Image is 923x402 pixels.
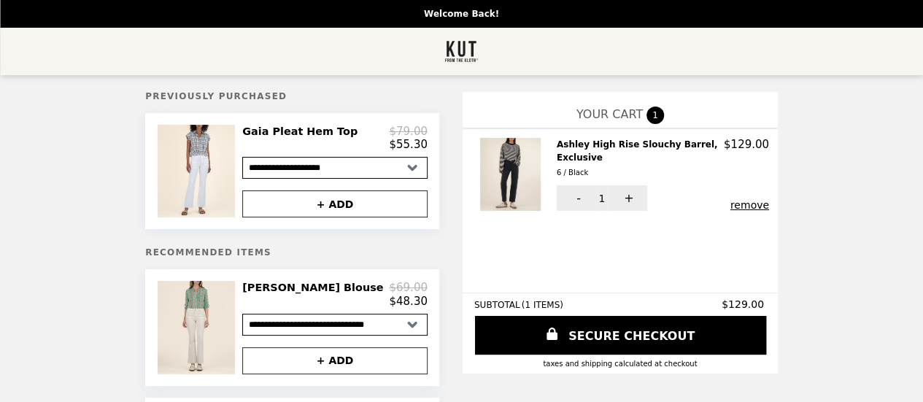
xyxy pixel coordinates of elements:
select: Select a product variant [242,314,428,336]
span: ( 1 ITEMS ) [522,300,563,310]
p: $79.00 [389,125,428,138]
span: $129.00 [722,298,766,310]
img: Ashley High Rise Slouchy Barrel, Exclusive [480,138,545,211]
button: + [607,185,647,211]
h5: Recommended Items [145,247,439,258]
p: $55.30 [389,138,428,151]
span: 1 [646,107,664,124]
button: remove [730,199,769,211]
img: Gaia Pleat Hem Top [158,125,239,217]
img: Brand Logo [444,36,479,66]
button: - [557,185,597,211]
h2: [PERSON_NAME] Blouse [242,281,389,294]
p: $129.00 [724,138,769,151]
a: SECURE CHECKOUT [475,316,766,355]
span: 1 [598,193,605,204]
img: Jasmine Chiffon Blouse [158,281,239,374]
p: $48.30 [389,295,428,308]
button: + ADD [242,347,428,374]
h2: Gaia Pleat Hem Top [242,125,363,138]
button: + ADD [242,190,428,217]
p: Welcome Back! [424,9,499,19]
h5: Previously Purchased [145,91,439,101]
span: SUBTOTAL [474,300,522,310]
h2: Ashley High Rise Slouchy Barrel, Exclusive [557,138,724,179]
p: $69.00 [389,281,428,294]
select: Select a product variant [242,157,428,179]
span: YOUR CART [576,107,643,121]
div: 6 / Black [557,166,718,179]
div: Taxes and Shipping calculated at checkout [474,360,766,368]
